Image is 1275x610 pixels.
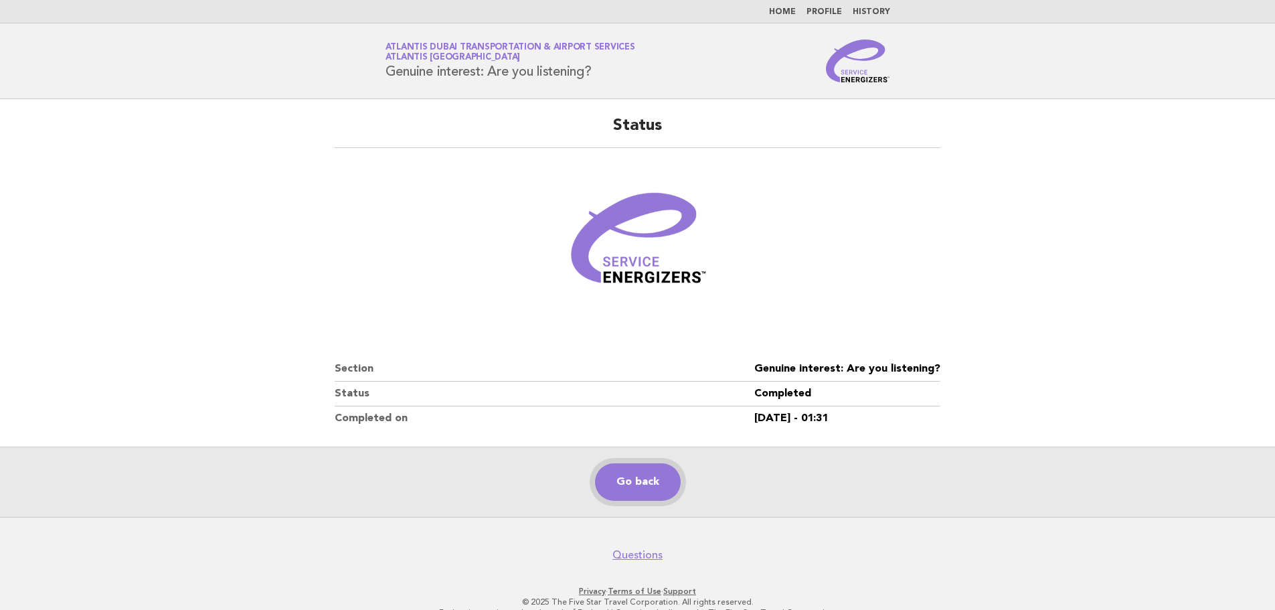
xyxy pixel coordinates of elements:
dd: Genuine interest: Are you listening? [754,357,940,382]
a: Questions [612,548,663,562]
dd: [DATE] - 01:31 [754,406,940,431]
span: Atlantis [GEOGRAPHIC_DATA] [386,54,521,62]
a: History [853,8,890,16]
dt: Section [335,357,754,382]
a: Atlantis Dubai Transportation & Airport ServicesAtlantis [GEOGRAPHIC_DATA] [386,43,635,62]
p: · · [228,586,1047,597]
a: Profile [806,8,842,16]
h2: Status [335,115,940,148]
dd: Completed [754,382,940,406]
a: Privacy [579,587,606,596]
img: Service Energizers [826,40,890,82]
a: Home [769,8,796,16]
img: Verified [558,164,718,325]
dt: Completed on [335,406,754,431]
dt: Status [335,382,754,406]
h1: Genuine interest: Are you listening? [386,44,635,78]
p: © 2025 The Five Star Travel Corporation. All rights reserved. [228,597,1047,607]
a: Go back [595,463,681,501]
a: Terms of Use [608,587,661,596]
a: Support [663,587,696,596]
